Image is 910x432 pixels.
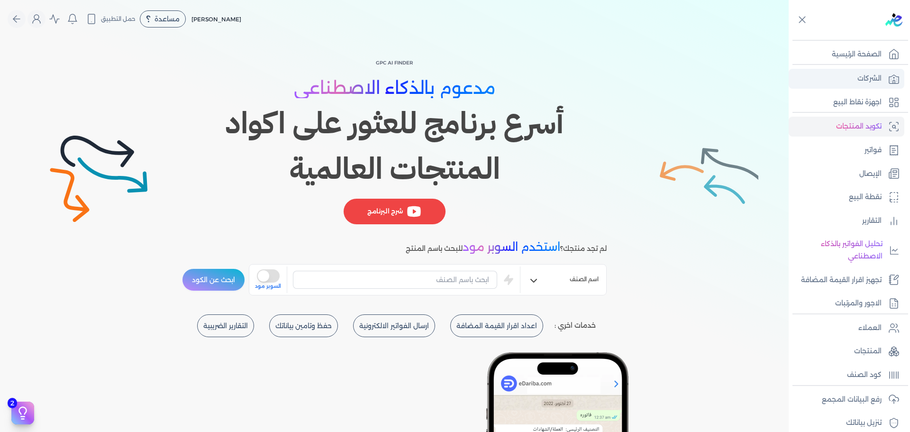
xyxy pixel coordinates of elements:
[101,15,136,23] span: حمل التطبيق
[857,73,882,85] p: الشركات
[789,318,904,338] a: العملاء
[789,211,904,231] a: التقارير
[555,320,596,332] p: خدمات اخري :
[789,187,904,207] a: نقطة البيع
[789,294,904,313] a: الاجور والمرتبات
[191,16,241,23] span: [PERSON_NAME]
[832,48,882,61] p: الصفحة الرئيسية
[885,13,902,27] img: logo
[789,140,904,160] a: فواتير
[463,240,560,254] span: استخدم السوبر مود
[793,238,883,262] p: تحليل الفواتير بالذكاء الاصطناعي
[864,144,882,156] p: فواتير
[11,402,34,424] button: 2
[789,45,904,64] a: الصفحة الرئيسية
[789,270,904,290] a: تجهيز اقرار القيمة المضافة
[789,365,904,385] a: كود الصنف
[406,241,607,255] p: لم تجد منتجك؟ للبحث باسم المنتج
[847,369,882,381] p: كود الصنف
[789,117,904,137] a: تكويد المنتجات
[836,120,882,133] p: تكويد المنتجات
[293,271,497,289] input: ابحث باسم الصنف
[294,77,495,98] span: مدعوم بالذكاء الاصطناعي
[520,271,606,290] button: اسم الصنف
[182,268,245,291] button: ابحث عن الكود
[789,390,904,410] a: رفع البيانات المجمع
[833,96,882,109] p: اجهزة نقاط البيع
[182,57,607,69] p: GPC AI Finder
[859,168,882,180] p: الإيصال
[822,394,882,406] p: رفع البيانات المجمع
[155,16,180,22] span: مساعدة
[353,314,435,337] button: ارسال الفواتير الالكترونية
[182,101,607,192] h1: أسرع برنامج للعثور على اكواد المنتجات العالمية
[789,69,904,89] a: الشركات
[846,417,882,429] p: تنزيل بياناتك
[849,191,882,203] p: نقطة البيع
[789,341,904,361] a: المنتجات
[789,92,904,112] a: اجهزة نقاط البيع
[789,164,904,184] a: الإيصال
[197,314,254,337] button: التقارير الضريبية
[343,199,445,224] div: شرح البرنامج
[570,275,599,286] span: اسم الصنف
[8,398,17,408] span: 2
[450,314,543,337] button: اعداد اقرار القيمة المضافة
[862,215,882,227] p: التقارير
[858,322,882,334] p: العملاء
[801,274,882,286] p: تجهيز اقرار القيمة المضافة
[255,283,281,290] span: السوبر مود
[269,314,338,337] button: حفظ وتامين بياناتك
[835,297,882,310] p: الاجور والمرتبات
[140,10,186,28] div: مساعدة
[854,345,882,358] p: المنتجات
[83,11,138,27] button: حمل التطبيق
[789,234,904,266] a: تحليل الفواتير بالذكاء الاصطناعي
